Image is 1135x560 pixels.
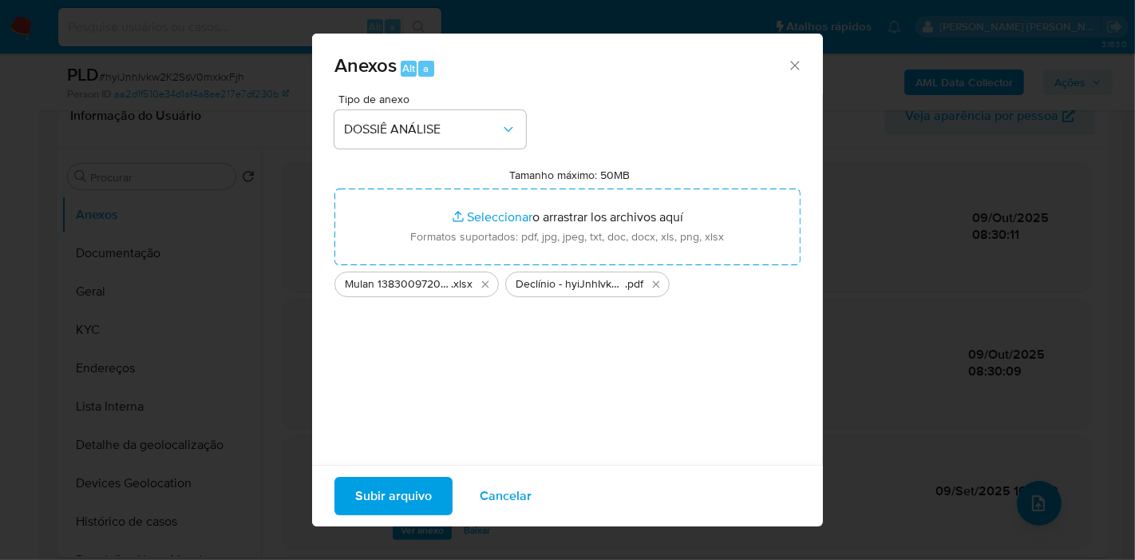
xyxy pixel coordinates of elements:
[334,477,453,515] button: Subir arquivo
[787,58,801,72] button: Cerrar
[345,276,451,292] span: Mulan 1383009720_2025_10_09_07_42_24
[516,276,625,292] span: Declínio - hyiJnhIvkw2K2SsV0mxkxFjh - CNPJ 49255571000166 - ASSOCIACAO BRASILEIRA DE APRENDIZADO ...
[647,275,666,294] button: Eliminar Declínio - hyiJnhIvkw2K2SsV0mxkxFjh - CNPJ 49255571000166 - ASSOCIACAO BRASILEIRA DE APR...
[355,479,432,514] span: Subir arquivo
[476,275,495,294] button: Eliminar Mulan 1383009720_2025_10_09_07_42_24.xlsx
[334,110,526,149] button: DOSSIÊ ANÁLISE
[480,479,532,514] span: Cancelar
[334,51,397,79] span: Anexos
[451,276,473,292] span: .xlsx
[338,93,530,105] span: Tipo de anexo
[625,276,643,292] span: .pdf
[402,61,415,76] span: Alt
[423,61,429,76] span: a
[344,121,500,137] span: DOSSIÊ ANÁLISE
[459,477,552,515] button: Cancelar
[334,265,801,297] ul: Archivos seleccionados
[510,168,631,182] label: Tamanho máximo: 50MB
